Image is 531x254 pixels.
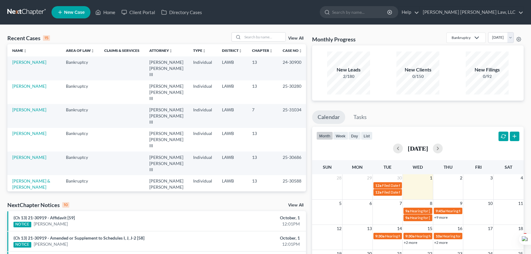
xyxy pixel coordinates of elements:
[217,104,247,128] td: LAWB
[188,104,217,128] td: Individual
[13,242,31,248] div: NOTICE
[375,183,381,188] span: 12a
[217,128,247,152] td: LAWB
[442,234,490,238] span: Hearing for [PERSON_NAME]
[247,152,278,175] td: 13
[323,164,332,170] span: Sun
[247,175,278,199] td: 13
[396,66,439,73] div: New Clients
[61,56,99,80] td: Bankruptcy
[399,7,419,18] a: Help
[436,234,442,238] span: 10a
[252,48,273,53] a: Chapterunfold_more
[405,215,409,220] span: 9a
[405,234,414,238] span: 9:30a
[404,240,417,245] a: +2 more
[361,132,372,140] button: list
[7,34,50,42] div: Recent Cases
[316,132,333,140] button: month
[396,73,439,79] div: 0/150
[312,36,356,43] h3: Monthly Progress
[144,152,188,175] td: [PERSON_NAME] [PERSON_NAME] III
[193,48,206,53] a: Typeunfold_more
[62,202,69,208] div: 10
[144,128,188,152] td: [PERSON_NAME] [PERSON_NAME] III
[61,80,99,104] td: Bankruptcy
[366,225,372,232] span: 13
[278,152,307,175] td: 25-30686
[505,164,512,170] span: Sat
[208,215,300,221] div: October, 1
[396,225,403,232] span: 14
[61,152,99,175] td: Bankruptcy
[385,234,486,238] span: Hearing for [US_STATE] Safety Association of Timbermen - Self I
[375,190,381,194] span: 12a
[459,174,463,182] span: 2
[413,164,423,170] span: Wed
[118,7,158,18] a: Client Portal
[466,73,509,79] div: 0/92
[12,48,27,53] a: Nameunfold_more
[332,6,388,18] input: Search by name...
[434,215,448,220] a: +9 more
[188,56,217,80] td: Individual
[188,80,217,104] td: Individual
[288,203,304,207] a: View All
[13,235,144,241] a: (Ch 13) 21-30919 - Amended or Supplement to Schedules I, J, J-2 [58]
[312,110,345,124] a: Calendar
[247,128,278,152] td: 13
[369,200,372,207] span: 6
[13,222,31,227] div: NOTICE
[247,80,278,104] td: 13
[399,200,403,207] span: 7
[158,7,205,18] a: Directory Cases
[415,234,516,238] span: Hearing for [US_STATE] Safety Association of Timbermen - Self I
[217,152,247,175] td: LAWB
[518,225,524,232] span: 18
[352,164,363,170] span: Mon
[208,235,300,241] div: October, 1
[327,66,370,73] div: New Leads
[366,174,372,182] span: 29
[169,49,173,53] i: unfold_more
[92,7,118,18] a: Home
[410,215,458,220] span: Hearing for [PERSON_NAME]
[336,174,342,182] span: 28
[434,240,448,245] a: +2 more
[444,164,453,170] span: Thu
[445,209,493,213] span: Hearing for [PERSON_NAME]
[188,152,217,175] td: Individual
[144,104,188,128] td: [PERSON_NAME] [PERSON_NAME] III
[144,56,188,80] td: [PERSON_NAME] [PERSON_NAME] III
[348,110,372,124] a: Tasks
[487,225,493,232] span: 17
[327,73,370,79] div: 2/180
[222,48,242,53] a: Districtunfold_more
[510,233,525,248] iframe: Intercom live chat
[208,221,300,227] div: 12:01PM
[34,241,68,247] a: [PERSON_NAME]
[13,215,75,220] a: (Ch 13) 21-30919 - Affidavit [59]
[7,201,69,209] div: NextChapter Notices
[475,164,482,170] span: Fri
[12,155,46,160] a: [PERSON_NAME]
[217,56,247,80] td: LAWB
[61,104,99,128] td: Bankruptcy
[61,128,99,152] td: Bankruptcy
[452,35,471,40] div: Bankruptcy
[487,200,493,207] span: 10
[523,233,528,238] span: 3
[23,49,27,53] i: unfold_more
[459,200,463,207] span: 9
[144,80,188,104] td: [PERSON_NAME] [PERSON_NAME] III
[384,164,392,170] span: Tue
[420,7,523,18] a: [PERSON_NAME] [PERSON_NAME] Law, LLC
[278,80,307,104] td: 25-30280
[34,221,68,227] a: [PERSON_NAME]
[408,145,428,152] h2: [DATE]
[12,131,46,136] a: [PERSON_NAME]
[283,48,302,53] a: Case Nounfold_more
[247,104,278,128] td: 7
[12,107,46,112] a: [PERSON_NAME]
[188,175,217,199] td: Individual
